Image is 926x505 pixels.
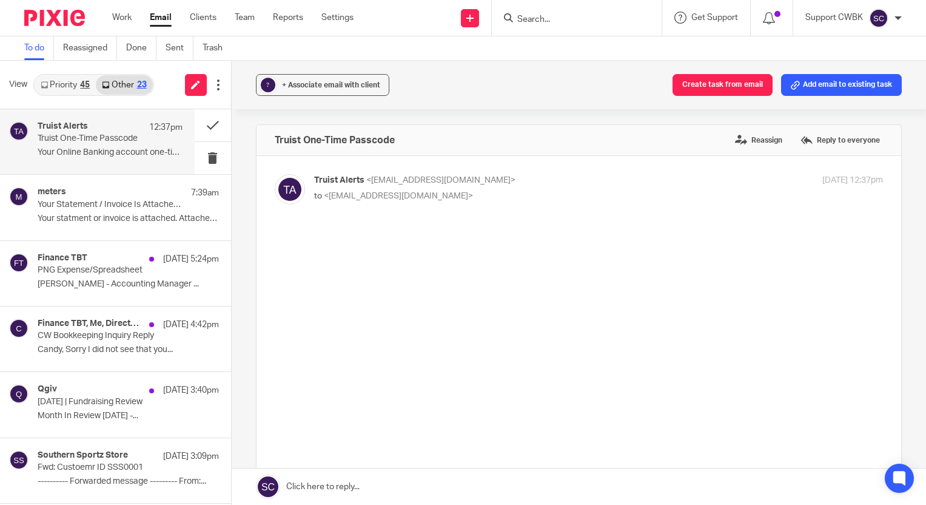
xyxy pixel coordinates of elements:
p: Candy, Sorry I did not see that you... [38,345,219,355]
p: Truist One-Time Passcode [38,134,153,144]
p: Fwd: Custoemr ID SSS0001 [38,463,183,473]
h4: meters [38,187,66,197]
span: Truist Alerts [314,176,364,185]
img: svg%3E [9,187,29,206]
p: Your Online Banking account one-time passcode. ... [38,147,183,158]
img: svg%3E [869,8,888,28]
p: [DATE] 5:24pm [163,253,219,265]
p: PNG Expense/Spreadsheet [38,265,183,276]
p: Support CWBK [805,12,863,24]
img: svg%3E [9,253,29,273]
a: Reassigned [63,36,117,60]
a: Settings [321,12,354,24]
a: Priority45 [35,75,96,95]
a: Done [126,36,156,60]
button: Create task from email [673,74,773,96]
h4: Qgiv [38,384,57,395]
a: Sent [166,36,193,60]
div: ? [261,78,275,92]
input: Search [516,15,625,25]
span: to [314,192,322,200]
label: Reassign [732,131,785,149]
a: Trash [203,36,232,60]
span: Get Support [691,13,738,22]
h4: Southern Sportz Store [38,450,128,461]
span: + Associate email with client [282,81,380,89]
img: Pixie [24,10,85,26]
p: 12:37pm [149,121,183,134]
div: 23 [137,81,147,89]
h4: Truist One-Time Passcode [275,134,395,146]
p: [DATE] 12:37pm [822,174,883,187]
label: Reply to everyone [797,131,883,149]
button: ? + Associate email with client [256,74,389,96]
h4: Finance TBT [38,253,87,263]
img: svg%3E [275,174,305,205]
p: [DATE] 3:40pm [163,384,219,396]
span: <[EMAIL_ADDRESS][DOMAIN_NAME]> [324,192,473,200]
p: CW Bookkeeping Inquiry Reply [38,331,183,341]
p: [PERSON_NAME] - Accounting Manager ... [38,279,219,290]
h4: Truist Alerts [38,121,88,132]
img: svg%3E [9,450,29,470]
img: svg%3E [9,121,29,141]
a: Email [150,12,172,24]
p: Your statment or invoice is attached. Attached:... [38,214,219,224]
h4: Finance TBT, Me, Director TBT, [PERSON_NAME] Bookkeeping, [PERSON_NAME] [38,319,143,329]
a: Team [235,12,255,24]
button: Add email to existing task [781,74,902,96]
p: 7:39am [191,187,219,199]
a: Other23 [96,75,152,95]
a: To do [24,36,54,60]
p: ---------- Forwarded message --------- From:... [38,476,219,487]
div: 45 [80,81,90,89]
p: [DATE] | Fundraising Review [38,397,183,407]
a: Reports [273,12,303,24]
a: Work [112,12,132,24]
span: View [9,78,27,91]
p: Month In Review [DATE] -... [38,411,219,421]
a: Clients [190,12,216,24]
img: svg%3E [9,384,29,404]
p: Your Statement / Invoice Is Attached Service Invoice #451266 [38,200,183,210]
p: [DATE] 3:09pm [163,450,219,463]
p: [DATE] 4:42pm [163,319,219,331]
span: <[EMAIL_ADDRESS][DOMAIN_NAME]> [366,176,515,185]
img: svg%3E [9,319,29,338]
